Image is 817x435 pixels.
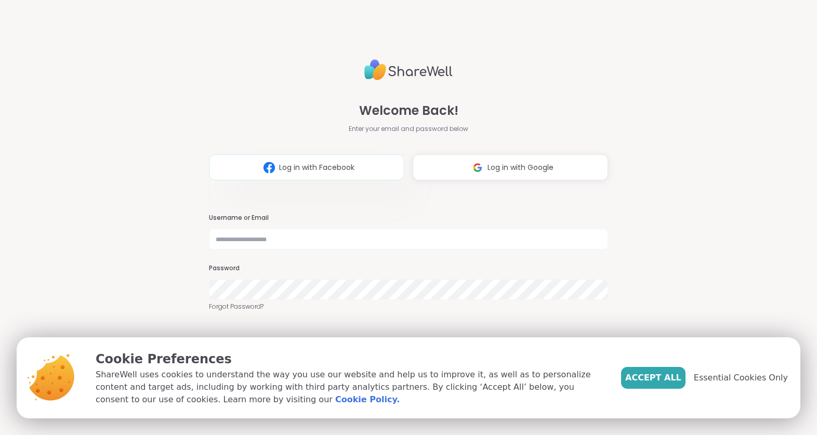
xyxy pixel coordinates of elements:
span: Accept All [625,372,681,384]
button: Log in with Facebook [209,154,404,180]
button: Accept All [621,367,686,389]
span: Log in with Google [487,162,554,173]
a: Cookie Policy. [335,393,400,406]
span: Essential Cookies Only [694,372,788,384]
h3: Username or Email [209,214,608,222]
img: ShareWell Logomark [259,158,279,177]
button: Log in with Google [413,154,608,180]
h3: Password [209,264,608,273]
img: ShareWell Logo [364,55,453,85]
span: Enter your email and password below [349,124,468,134]
p: ShareWell uses cookies to understand the way you use our website and help us to improve it, as we... [96,368,604,406]
span: Welcome Back! [359,101,458,120]
img: ShareWell Logomark [468,158,487,177]
a: Forgot Password? [209,302,608,311]
span: Log in with Facebook [279,162,354,173]
p: Cookie Preferences [96,350,604,368]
